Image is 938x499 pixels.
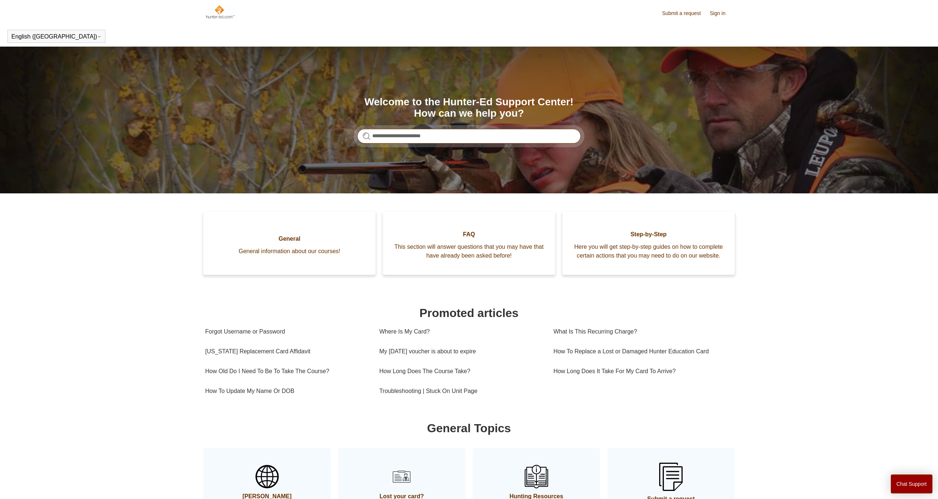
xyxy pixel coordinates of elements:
a: Where Is My Card? [379,322,542,342]
button: Chat Support [891,474,933,493]
a: [US_STATE] Replacement Card Affidavit [205,342,368,361]
span: This section will answer questions that you may have that have already been asked before! [394,243,544,260]
a: Forgot Username or Password [205,322,368,342]
a: My [DATE] voucher is about to expire [379,342,542,361]
a: How To Replace a Lost or Damaged Hunter Education Card [553,342,727,361]
span: General [214,234,365,243]
span: General information about our courses! [214,247,365,256]
span: FAQ [394,230,544,239]
a: General General information about our courses! [203,212,376,275]
button: English ([GEOGRAPHIC_DATA]) [11,33,101,40]
a: How To Update My Name Or DOB [205,381,368,401]
a: How Long Does The Course Take? [379,361,542,381]
span: Here you will get step-by-step guides on how to complete certain actions that you may need to do ... [573,243,724,260]
a: Sign in [710,10,733,17]
h1: Promoted articles [205,304,733,322]
img: Hunter-Ed Help Center home page [205,4,235,19]
img: 01HZPCYSSKB2GCFG1V3YA1JVB9 [659,463,683,491]
a: What Is This Recurring Charge? [553,322,727,342]
h1: Welcome to the Hunter-Ed Support Center! How can we help you? [357,96,581,119]
a: How Old Do I Need To Be To Take The Course? [205,361,368,381]
h1: General Topics [205,419,733,437]
a: Troubleshooting | Stuck On Unit Page [379,381,542,401]
span: Step-by-Step [573,230,724,239]
input: Search [357,129,581,143]
img: 01HZPCYSN9AJKKHAEXNV8VQ106 [525,465,548,488]
a: How Long Does It Take For My Card To Arrive? [553,361,727,381]
img: 01HZPCYSH6ZB6VTWVB6HCD0F6B [390,465,413,488]
a: FAQ This section will answer questions that you may have that have already been asked before! [383,212,555,275]
img: 01HZPCYSBW5AHTQ31RY2D2VRJS [255,465,279,488]
a: Submit a request [662,10,708,17]
a: Step-by-Step Here you will get step-by-step guides on how to complete certain actions that you ma... [562,212,735,275]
